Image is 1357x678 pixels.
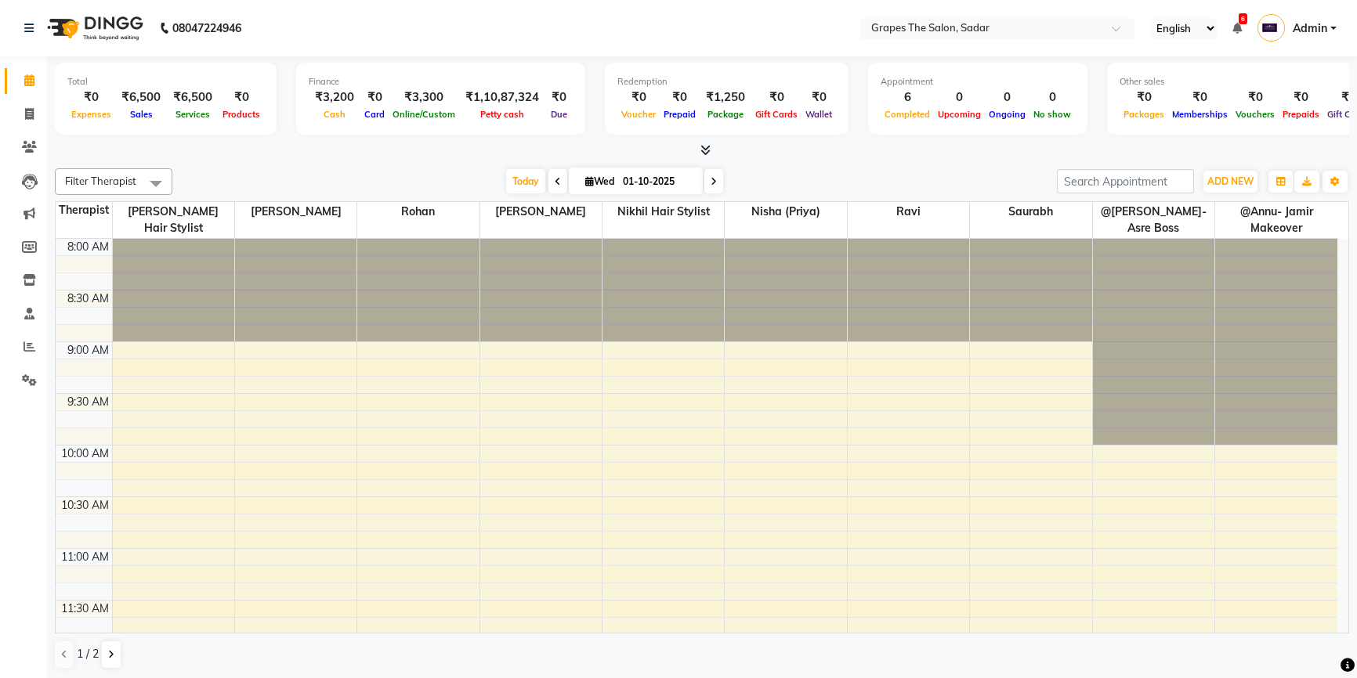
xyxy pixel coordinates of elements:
[360,109,389,120] span: Card
[934,88,985,106] div: 0
[67,75,264,88] div: Total
[459,88,545,106] div: ₹1,10,87,324
[1232,21,1242,35] a: 6
[357,202,479,222] span: rohan
[64,342,112,359] div: 9:00 AM
[700,88,751,106] div: ₹1,250
[58,549,112,565] div: 11:00 AM
[1030,109,1075,120] span: No show
[64,394,112,410] div: 9:30 AM
[985,109,1030,120] span: Ongoing
[58,497,112,514] div: 10:30 AM
[848,202,969,222] span: ravi
[1093,202,1214,238] span: @[PERSON_NAME]-Asre Boss
[309,75,573,88] div: Finance
[1257,14,1285,41] img: Admin
[1203,171,1257,193] button: ADD NEW
[970,202,1091,222] span: saurabh
[77,646,99,662] span: 1 / 2
[1207,175,1254,187] span: ADD NEW
[618,170,697,193] input: 2025-10-01
[64,290,112,307] div: 8:30 AM
[1120,88,1168,106] div: ₹0
[1057,169,1194,193] input: Search Appointment
[725,202,846,222] span: nisha (priya)
[67,109,115,120] span: Expenses
[309,88,360,106] div: ₹3,200
[660,88,700,106] div: ₹0
[704,109,747,120] span: Package
[56,202,112,218] div: Therapist
[67,88,115,106] div: ₹0
[581,175,618,187] span: Wed
[172,6,241,50] b: 08047224946
[881,75,1075,88] div: Appointment
[58,445,112,462] div: 10:00 AM
[1279,109,1323,120] span: Prepaids
[126,109,157,120] span: Sales
[881,88,934,106] div: 6
[1168,109,1232,120] span: Memberships
[389,88,459,106] div: ₹3,300
[617,75,836,88] div: Redemption
[476,109,528,120] span: Petty cash
[58,600,112,617] div: 11:30 AM
[480,202,602,222] span: [PERSON_NAME]
[320,109,349,120] span: Cash
[1279,88,1323,106] div: ₹0
[235,202,356,222] span: [PERSON_NAME]
[1239,13,1247,24] span: 6
[934,109,985,120] span: Upcoming
[219,88,264,106] div: ₹0
[603,202,724,222] span: Nikhil Hair stylist
[881,109,934,120] span: Completed
[1232,88,1279,106] div: ₹0
[1232,109,1279,120] span: Vouchers
[545,88,573,106] div: ₹0
[113,202,234,238] span: [PERSON_NAME] hair stylist
[547,109,571,120] span: Due
[167,88,219,106] div: ₹6,500
[751,109,802,120] span: Gift Cards
[40,6,147,50] img: logo
[660,109,700,120] span: Prepaid
[360,88,389,106] div: ₹0
[115,88,167,106] div: ₹6,500
[1293,20,1327,37] span: Admin
[617,88,660,106] div: ₹0
[172,109,214,120] span: Services
[506,169,545,193] span: Today
[1030,88,1075,106] div: 0
[1215,202,1337,238] span: @Annu- jamir makeover
[802,88,836,106] div: ₹0
[617,109,660,120] span: Voucher
[1120,109,1168,120] span: Packages
[751,88,802,106] div: ₹0
[389,109,459,120] span: Online/Custom
[219,109,264,120] span: Products
[64,239,112,255] div: 8:00 AM
[802,109,836,120] span: Wallet
[1168,88,1232,106] div: ₹0
[985,88,1030,106] div: 0
[65,175,136,187] span: Filter Therapist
